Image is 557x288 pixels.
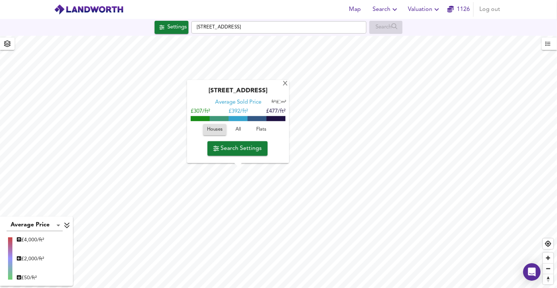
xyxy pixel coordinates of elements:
[191,109,210,114] span: £307/ft²
[191,87,285,99] div: [STREET_ADDRESS]
[447,4,470,15] a: 1126
[213,143,262,153] span: Search Settings
[523,263,541,281] div: Open Intercom Messenger
[282,81,288,87] div: X
[207,141,268,156] button: Search Settings
[479,4,500,15] span: Log out
[17,236,44,244] div: £ 4,000/ft²
[281,100,286,104] span: m²
[7,219,63,231] div: Average Price
[215,99,261,106] div: Average Sold Price
[17,255,44,262] div: £ 2,000/ft²
[203,124,226,136] button: Houses
[250,124,273,136] button: Flats
[373,4,399,15] span: Search
[155,21,188,34] div: Click to configure Search Settings
[54,4,124,15] img: logo
[155,21,188,34] button: Settings
[543,263,553,274] button: Zoom out
[543,238,553,249] button: Find my location
[370,2,402,17] button: Search
[476,2,503,17] button: Log out
[17,274,44,281] div: £ 50/ft²
[405,2,444,17] button: Valuation
[228,126,248,134] span: All
[229,109,248,114] span: £ 392/ft²
[207,126,223,134] span: Houses
[272,100,276,104] span: ft²
[346,4,364,15] span: Map
[252,126,271,134] span: Flats
[167,23,187,32] div: Settings
[191,21,366,34] input: Enter a location...
[408,4,441,15] span: Valuation
[543,253,553,263] button: Zoom in
[369,21,402,34] div: Enable a Source before running a Search
[343,2,367,17] button: Map
[447,2,470,17] button: 1126
[266,109,285,114] span: £477/ft²
[226,124,250,136] button: All
[543,274,553,284] button: Reset bearing to north
[543,264,553,274] span: Zoom out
